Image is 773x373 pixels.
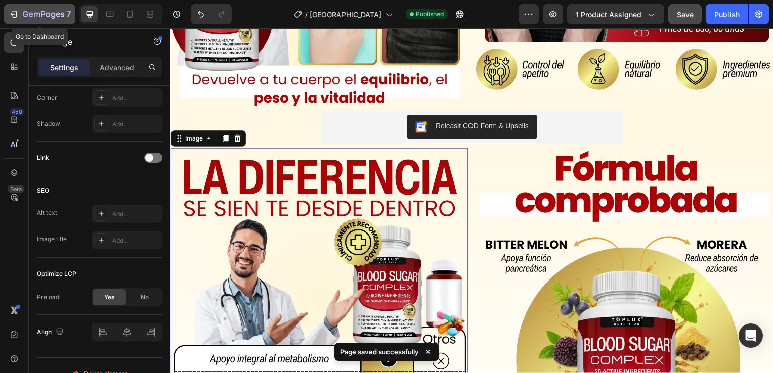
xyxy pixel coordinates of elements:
[8,185,24,193] div: Beta
[112,236,160,245] div: Add...
[66,8,71,20] p: 7
[677,10,694,19] span: Save
[191,4,232,24] div: Undo/Redo
[340,347,419,357] p: Page saved successfully
[310,9,381,20] span: [GEOGRAPHIC_DATA]
[104,293,114,302] span: Yes
[170,28,773,373] iframe: Design area
[37,269,76,278] div: Optimize LCP
[112,210,160,219] div: Add...
[37,325,66,339] div: Align
[37,93,57,102] div: Corner
[37,208,57,217] div: Alt text
[238,87,368,112] button: Releasit COD Form & Upsells
[567,4,664,24] button: 1 product assigned
[37,119,60,128] div: Shadow
[141,293,149,302] span: No
[37,153,49,162] div: Link
[308,21,607,62] img: blood_10.webp
[37,293,59,302] div: Preload
[112,120,160,129] div: Add...
[50,62,78,73] p: Settings
[112,94,160,103] div: Add...
[4,4,75,24] button: 7
[37,186,49,195] div: SEO
[37,235,67,244] div: Image title
[10,108,24,116] div: 450
[668,4,702,24] button: Save
[305,9,308,20] span: /
[246,94,259,106] img: CKKYs5695_ICEAE=.webp
[416,10,444,19] span: Published
[49,36,135,48] p: Image
[100,62,134,73] p: Advanced
[13,107,34,116] div: Image
[576,9,641,20] span: 1 product assigned
[739,323,763,348] div: Open Intercom Messenger
[714,9,740,20] div: Publish
[267,94,360,104] div: Releasit COD Form & Upsells
[706,4,748,24] button: Publish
